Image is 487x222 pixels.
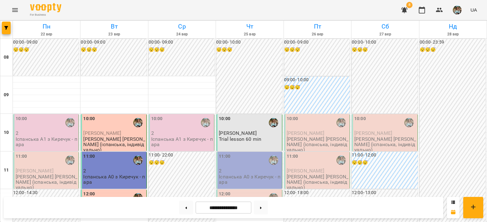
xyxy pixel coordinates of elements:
h6: 27 вер [352,31,418,37]
img: Киречук Валерія Володимирівна (і) [133,156,143,165]
span: For Business [30,13,61,17]
h6: 😴😴😴 [13,46,79,53]
h6: 😴😴😴 [352,46,418,53]
h6: 09 [4,92,9,98]
label: 10:00 [83,115,95,122]
img: Киречук Валерія Володимирівна (і) [404,118,414,127]
img: Киречук Валерія Володимирівна (і) [269,118,278,127]
p: 2 [83,168,145,173]
span: 8 [406,2,413,8]
p: 2 [151,130,213,136]
button: UA [468,4,479,16]
h6: 11:00 - 22:00 [149,152,214,159]
p: Іспанська А1 з Киречук - пара [16,136,77,147]
h6: 12:00 - 18:00 [284,189,350,196]
img: Киречук Валерія Володимирівна (і) [269,156,278,165]
img: Киречук Валерія Володимирівна (і) [201,118,210,127]
label: 11:00 [16,153,27,160]
img: 856b7ccd7d7b6bcc05e1771fbbe895a7.jfif [453,6,462,14]
span: [PERSON_NAME] [219,130,257,136]
h6: 00:00 - 10:00 [216,39,282,46]
span: [PERSON_NAME] [16,168,54,174]
h6: 22 вер [14,31,79,37]
h6: 😴😴😴 [149,46,214,53]
h6: 😴😴😴 [284,46,350,53]
h6: 00:00 - 09:00 [13,39,79,46]
h6: 00:00 - 23:59 [420,39,485,46]
h6: Чт [217,22,282,31]
h6: 😴😴😴 [284,84,350,91]
h6: Вт [81,22,147,31]
p: Trial lesson 60 min [219,136,261,142]
label: 11:00 [287,153,298,160]
span: UA [470,7,477,13]
p: 2 [16,130,77,136]
h6: 11:00 - 12:00 [352,152,418,159]
h6: Нд [420,22,486,31]
h6: 😴😴😴 [216,46,282,53]
h6: 😴😴😴 [352,159,418,166]
label: 10:00 [151,115,163,122]
p: Іспанська А1 з Киречук - пара [151,136,213,147]
p: [PERSON_NAME] [PERSON_NAME] (іспанська, індивідуально) [287,174,348,190]
label: 10:00 [287,115,298,122]
p: [PERSON_NAME] [PERSON_NAME] (іспанська, індивідуально) [354,136,416,153]
label: 11:00 [83,153,95,160]
button: Menu [8,3,23,18]
h6: 09:00 - 10:00 [284,77,350,83]
h6: 25 вер [217,31,282,37]
h6: 😴😴😴 [420,46,485,53]
h6: Ср [149,22,215,31]
span: [PERSON_NAME] [287,130,325,136]
h6: 😴😴😴 [81,46,146,53]
h6: 00:00 - 09:00 [81,39,146,46]
p: [PERSON_NAME] [PERSON_NAME] (іспанська, індивідуально) [287,136,348,153]
label: 10:00 [219,115,230,122]
h6: 28 вер [420,31,486,37]
h6: 12:00 - 14:30 [13,189,79,196]
label: 12:00 [219,191,230,198]
img: Киречук Валерія Володимирівна (і) [133,118,143,127]
img: Киречук Валерія Володимирівна (і) [336,156,346,165]
h6: 08 [4,54,9,61]
h6: Сб [352,22,418,31]
p: Іспанська А0 з Киречук - пара [219,174,280,185]
h6: 😴😴😴 [149,159,214,166]
label: 12:00 [83,191,95,198]
span: [PERSON_NAME] [354,130,392,136]
label: 10:00 [16,115,27,122]
h6: 12:00 - 13:00 [352,189,418,196]
span: [PERSON_NAME] [287,168,325,174]
label: 10:00 [354,115,366,122]
h6: Пт [285,22,350,31]
label: 11:00 [219,153,230,160]
p: Іспанська А0 з Киречук - пара [83,174,145,185]
p: [PERSON_NAME] [PERSON_NAME] (іспанська, індивідуально) [16,174,77,190]
h6: 11 [4,167,9,174]
h6: 00:00 - 10:00 [352,39,418,46]
h6: 00:00 - 09:00 [149,39,214,46]
span: [PERSON_NAME] [83,130,121,136]
h6: 24 вер [149,31,215,37]
p: 2 [219,168,280,173]
img: Киречук Валерія Володимирівна (і) [65,118,75,127]
img: Voopty Logo [30,3,61,12]
p: [PERSON_NAME] [PERSON_NAME] (іспанська, індивідуально) [83,136,145,153]
h6: 23 вер [81,31,147,37]
h6: 10 [4,129,9,136]
img: Киречук Валерія Володимирівна (і) [336,118,346,127]
img: Киречук Валерія Володимирівна (і) [65,156,75,165]
h6: 00:00 - 09:00 [284,39,350,46]
h6: Пн [14,22,79,31]
h6: 26 вер [285,31,350,37]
